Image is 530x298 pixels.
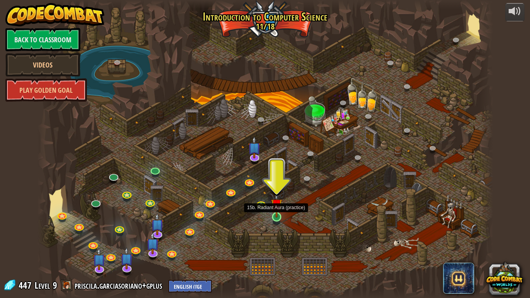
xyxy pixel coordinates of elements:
[121,248,133,270] img: level-banner-unstarted-subscriber.png
[271,191,282,218] img: level-banner-unstarted.png
[5,3,105,26] img: CodeCombat - Learn how to code by playing a game
[35,279,50,292] span: Level
[5,78,87,102] a: Play Golden Goal
[19,279,34,291] span: 447
[5,28,80,51] a: Back to Classroom
[248,137,261,159] img: level-banner-unstarted-subscriber.png
[5,53,80,76] a: Videos
[151,213,164,235] img: level-banner-unstarted-subscriber.png
[93,248,106,270] img: level-banner-unstarted-subscriber.png
[505,3,525,21] button: Adjust volume
[74,279,165,291] a: priscila.garciasoriano+gplus
[53,279,57,291] span: 9
[146,232,159,254] img: level-banner-unstarted-subscriber.png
